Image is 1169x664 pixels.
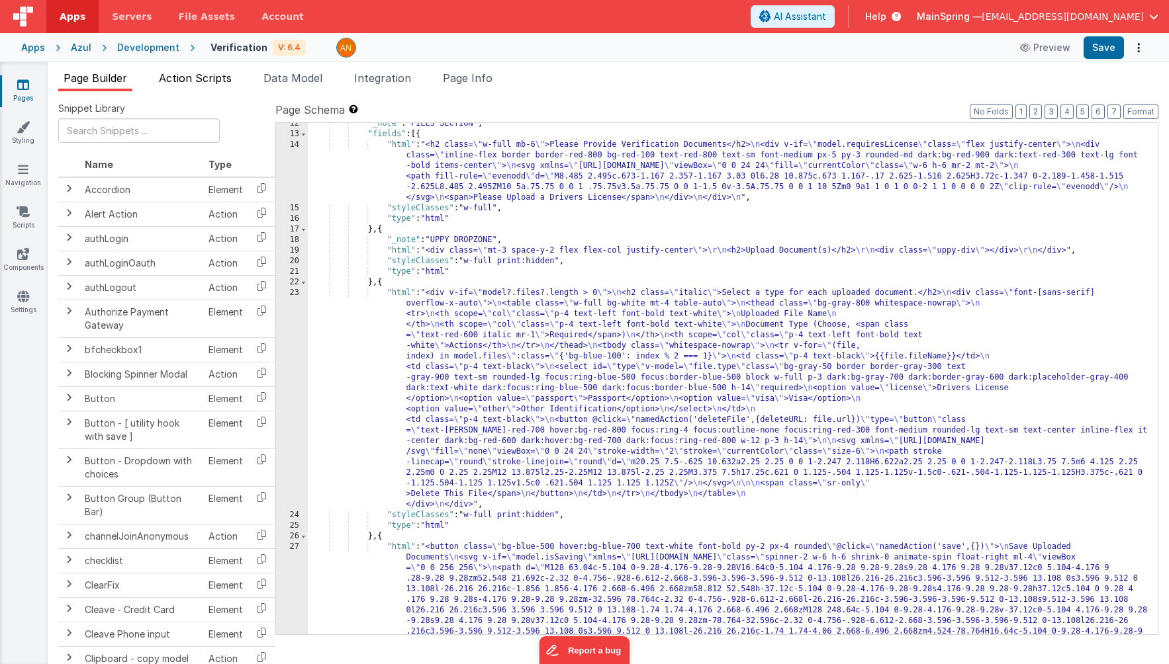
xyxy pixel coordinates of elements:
span: [EMAIL_ADDRESS][DOMAIN_NAME] [982,10,1144,23]
td: Action [203,251,248,275]
h4: Verification [210,42,267,52]
button: Options [1129,38,1148,57]
td: Button - [ utility hook with save ] [79,411,203,448]
div: 24 [276,510,308,520]
button: Save [1084,36,1124,59]
button: Format [1123,104,1158,119]
td: Button - Dropdown with choices [79,448,203,486]
button: 7 [1107,104,1121,119]
button: 1 [1015,104,1027,119]
td: Action [203,202,248,226]
button: Preview [1012,37,1078,58]
span: AI Assistant [774,10,826,23]
td: Accordion [79,177,203,202]
button: AI Assistant [751,5,835,28]
div: 21 [276,267,308,277]
td: Element [203,486,248,524]
td: authLogin [79,226,203,251]
span: Snippet Library [58,102,125,115]
div: 16 [276,214,308,224]
td: ClearFix [79,573,203,597]
td: Button Group (Button Bar) [79,486,203,524]
td: Action [203,362,248,386]
div: Apps [21,41,45,54]
span: Help [865,10,886,23]
button: 2 [1029,104,1042,119]
button: 5 [1076,104,1089,119]
td: Action [203,226,248,251]
div: 22 [276,277,308,288]
td: Element [203,411,248,448]
td: Element [203,337,248,362]
div: 20 [276,256,308,267]
div: 12 [276,118,308,129]
td: Button [79,386,203,411]
div: 15 [276,203,308,214]
div: 14 [276,140,308,203]
div: 18 [276,235,308,245]
span: Name [85,159,113,170]
div: Development [117,41,179,54]
td: Element [203,177,248,202]
input: Search Snippets ... [58,118,220,143]
td: authLogout [79,275,203,300]
td: Action [203,275,248,300]
td: Alert Action [79,202,203,226]
td: Element [203,622,248,646]
td: authLoginOauth [79,251,203,275]
button: No Folds [970,104,1013,119]
td: Element [203,386,248,411]
td: Authorize Payment Gateway [79,300,203,337]
td: Blocking Spinner Modal [79,362,203,386]
td: bfcheckbox1 [79,337,203,362]
button: MainSpring — [EMAIL_ADDRESS][DOMAIN_NAME] [917,10,1158,23]
td: Element [203,573,248,597]
td: Cleave - Credit Card [79,597,203,622]
div: 23 [276,288,308,510]
span: Action Scripts [159,71,232,85]
span: Page Schema [275,102,345,118]
button: 4 [1060,104,1074,119]
td: Cleave Phone input [79,622,203,646]
span: Type [209,159,232,170]
div: 19 [276,245,308,256]
img: 63cd5caa8a31f9d016618d4acf466499 [337,38,355,57]
div: 25 [276,520,308,531]
button: 6 [1092,104,1105,119]
td: Element [203,448,248,486]
span: File Assets [179,10,236,23]
span: Data Model [263,71,322,85]
span: Servers [112,10,152,23]
td: Element [203,597,248,622]
iframe: Marker.io feedback button [539,636,630,664]
td: channelJoinAnonymous [79,524,203,548]
td: checklist [79,548,203,573]
span: Page Builder [64,71,127,85]
div: Azul [71,41,91,54]
td: Element [203,300,248,337]
button: 3 [1045,104,1058,119]
span: Apps [60,10,85,23]
td: Element [203,548,248,573]
div: V: 6.4 [273,40,306,56]
div: 13 [276,129,308,140]
span: MainSpring — [917,10,982,23]
span: Integration [354,71,411,85]
span: Page Info [443,71,492,85]
div: 17 [276,224,308,235]
div: 26 [276,531,308,542]
td: Action [203,524,248,548]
